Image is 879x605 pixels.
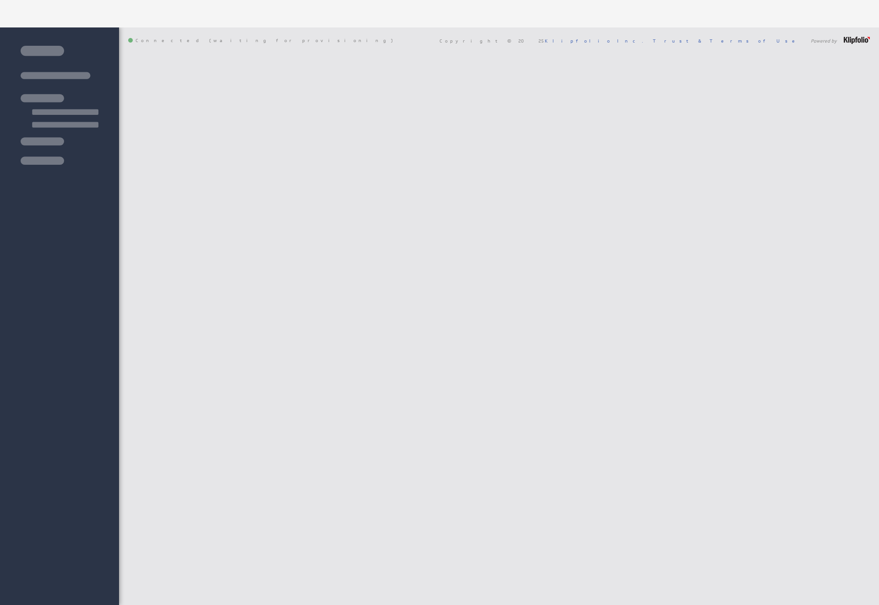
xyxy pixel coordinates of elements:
img: skeleton-sidenav.svg [21,46,98,165]
a: Trust & Terms of Use [653,38,801,44]
a: Klipfolio Inc. [545,38,643,44]
span: Connected (waiting for provisioning): ID: dpnc-26 Online: true [128,38,395,43]
span: Powered by [811,38,837,43]
img: logo-footer.png [844,37,870,44]
span: Copyright © 2025 [439,38,643,43]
